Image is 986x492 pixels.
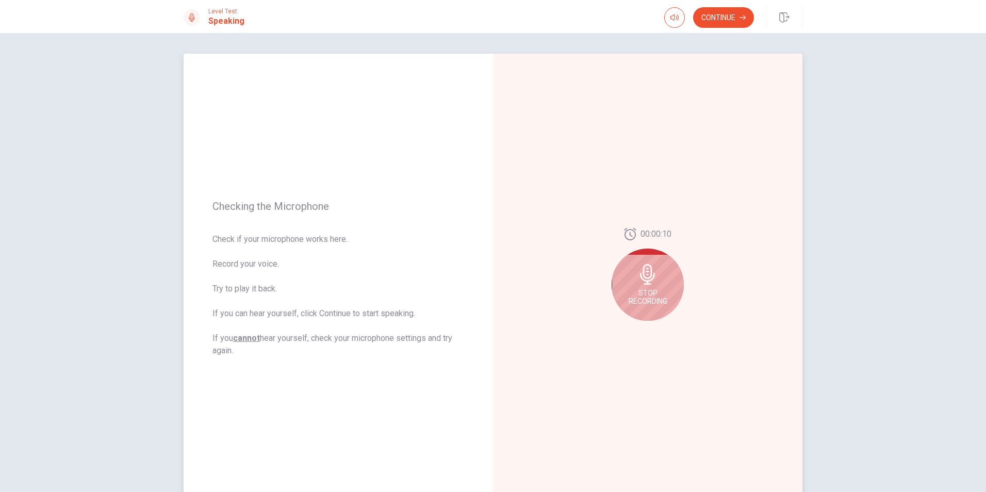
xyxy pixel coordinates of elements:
span: Level Test [208,8,244,15]
span: Checking the Microphone [212,200,464,212]
span: Check if your microphone works here. Record your voice. Try to play it back. If you can hear your... [212,233,464,357]
h1: Speaking [208,15,244,27]
button: Continue [693,7,754,28]
div: Stop Recording [612,249,684,321]
span: 00:00:10 [640,228,671,240]
span: Stop Recording [629,289,667,305]
u: cannot [233,333,260,343]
